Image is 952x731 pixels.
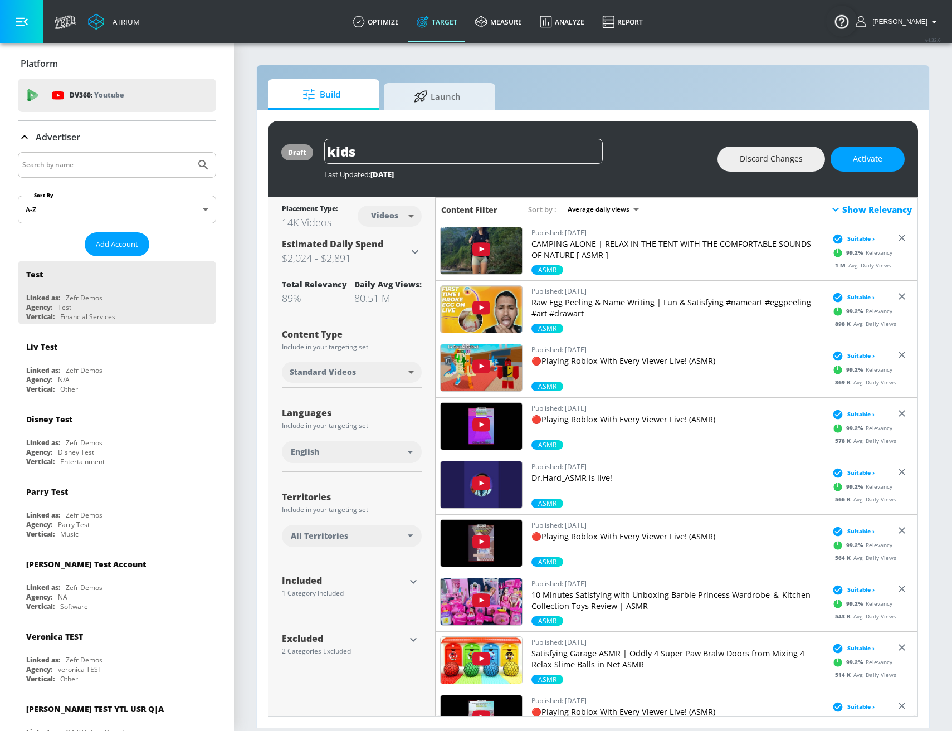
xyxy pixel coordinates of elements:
div: Zefr Demos [66,365,102,375]
span: v 4.32.0 [925,37,941,43]
p: Youtube [94,89,124,101]
div: TestLinked as:Zefr DemosAgency:TestVertical:Financial Services [18,261,216,324]
span: Launch [395,83,480,110]
div: Financial Services [60,312,115,321]
div: Suitable › [829,408,875,420]
span: Suitable › [847,586,875,594]
span: ASMR [531,499,563,508]
div: A-Z [18,196,216,223]
span: All Territories [291,530,348,542]
div: Estimated Daily Spend$2,024 - $2,891 [282,238,422,266]
span: 1 M [835,261,848,269]
div: 89% [282,291,347,305]
div: Platform [18,48,216,79]
div: English [282,441,422,463]
span: Suitable › [847,703,875,711]
span: ASMR [531,616,563,626]
div: Other [60,674,78,684]
div: Atrium [108,17,140,27]
img: w_sDY8hoJWg [441,403,522,450]
div: Include in your targeting set [282,344,422,350]
div: 99.2% [531,616,563,626]
div: 14K Videos [282,216,338,229]
div: Relevancy [829,595,892,612]
p: Published: [DATE] [531,285,822,297]
div: Daily Avg Views: [354,279,422,290]
div: Languages [282,408,422,417]
span: ASMR [531,557,563,567]
p: Raw Egg Peeling & Name Writing | Fun & Satisfying #nameart #eggpeeling #art #drawart [531,297,822,319]
span: 99.2 % [846,424,866,432]
div: Relevancy [829,712,892,729]
span: Suitable › [847,352,875,360]
div: 2 Categories Excluded [282,648,405,655]
p: Published: [DATE] [531,519,822,531]
div: Linked as: [26,365,60,375]
div: Suitable › [829,350,875,361]
div: Avg. Daily Views [829,670,896,679]
div: Last Updated: [324,169,706,179]
p: Dr.Hard_ASMR is live! [531,472,822,484]
h3: $2,024 - $2,891 [282,250,408,266]
span: Activate [853,152,882,166]
span: ASMR [531,324,563,333]
div: Relevancy [829,478,892,495]
div: Suitable › [829,525,875,537]
div: Agency: [26,592,52,602]
div: Territories [282,493,422,501]
div: Suitable › [829,233,875,244]
span: Discard Changes [740,152,803,166]
div: Average daily views [562,202,643,217]
span: English [291,446,319,457]
div: Suitable › [829,642,875,654]
div: Zefr Demos [66,583,102,592]
div: Include in your targeting set [282,506,422,513]
div: Vertical: [26,384,55,394]
div: All Territories [282,525,422,547]
div: Placement Type: [282,204,338,216]
p: 🔴Playing Roblox With Every Viewer Live! (ASMR) [531,706,822,718]
div: Test [26,269,43,280]
div: Show Relevancy [829,203,912,216]
div: Parry TestLinked as:Zefr DemosAgency:Parry TestVertical:Music [18,478,216,542]
div: Content Type [282,330,422,339]
span: 578 K [835,436,853,444]
p: Published: [DATE] [531,227,822,238]
div: Relevancy [829,303,892,319]
div: Veronica TESTLinked as:Zefr DemosAgency:veronica TESTVertical:Other [18,623,216,686]
div: Agency: [26,520,52,529]
span: 566 K [835,495,853,503]
div: Avg. Daily Views [829,436,896,445]
div: Zefr Demos [66,293,102,303]
div: Liv TestLinked as:Zefr DemosAgency:N/AVertical:Other [18,333,216,397]
p: Published: [DATE] [531,402,822,414]
div: Agency: [26,447,52,457]
span: Sort by [528,204,556,215]
span: ASMR [531,382,563,391]
p: Published: [DATE] [531,461,822,472]
div: Agency: [26,665,52,674]
div: Avg. Daily Views [829,261,891,269]
span: ASMR [531,675,563,684]
div: Disney Test [26,414,72,425]
div: Linked as: [26,510,60,520]
div: Other [60,384,78,394]
span: Standard Videos [290,367,356,378]
div: draft [288,148,306,157]
div: Agency: [26,375,52,384]
h6: Content Filter [441,204,497,215]
span: Suitable › [847,527,875,535]
button: Open Resource Center [826,6,857,37]
a: Atrium [88,13,140,30]
div: Relevancy [829,654,892,670]
a: Analyze [531,2,593,42]
div: Linked as: [26,438,60,447]
button: [PERSON_NAME] [856,15,941,28]
div: Software [60,602,88,611]
span: 99.2 % [846,541,866,549]
div: Videos [365,211,404,220]
span: Estimated Daily Spend [282,238,383,250]
a: Published: [DATE]Satisfying Garage ASMR | Oddly 4 Super Paw Bralw Doors from Mixing 4 Relax Slime... [531,636,822,675]
div: Music [60,529,79,539]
